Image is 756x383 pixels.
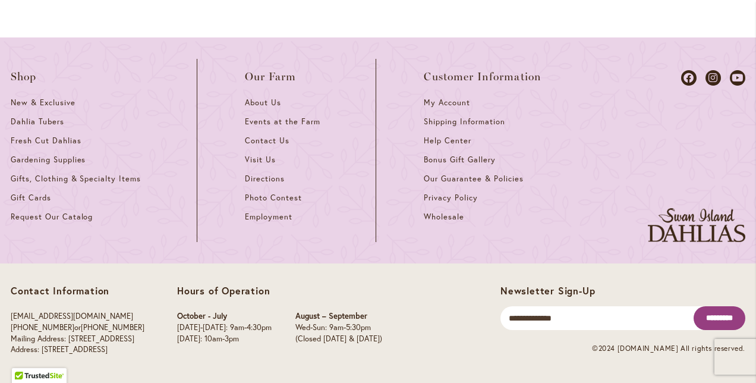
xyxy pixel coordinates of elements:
a: [PHONE_NUMBER] [81,322,144,332]
a: Dahlias on Instagram [705,70,721,86]
span: New & Exclusive [11,98,75,108]
span: Privacy Policy [424,193,478,203]
span: Contact Us [245,136,289,146]
span: Request Our Catalog [11,212,93,222]
a: [PHONE_NUMBER] [11,322,74,332]
span: Gifts, Clothing & Specialty Items [11,174,141,184]
span: Visit Us [245,155,276,165]
span: Wholesale [424,212,464,222]
p: October - July [177,311,272,322]
p: [DATE]-[DATE]: 9am-4:30pm [177,322,272,334]
p: or Mailing Address: [STREET_ADDRESS] Address: [STREET_ADDRESS] [11,311,144,355]
span: Dahlia Tubers [11,117,64,127]
span: Events at the Farm [245,117,320,127]
a: [EMAIL_ADDRESS][DOMAIN_NAME] [11,311,133,321]
a: Dahlias on Youtube [730,70,745,86]
span: Our Farm [245,71,296,83]
span: Our Guarantee & Policies [424,174,523,184]
span: Shipping Information [424,117,505,127]
span: About Us [245,98,281,108]
span: Gift Cards [11,193,51,203]
span: Shop [11,71,37,83]
span: Directions [245,174,285,184]
span: My Account [424,98,470,108]
p: [DATE]: 10am-3pm [177,334,272,345]
a: Dahlias on Facebook [681,70,697,86]
p: (Closed [DATE] & [DATE]) [295,334,382,345]
span: Photo Contest [245,193,302,203]
span: Employment [245,212,292,222]
p: Hours of Operation [177,285,382,297]
span: Gardening Supplies [11,155,86,165]
span: Help Center [424,136,471,146]
p: Contact Information [11,285,144,297]
p: Wed-Sun: 9am-5:30pm [295,322,382,334]
span: Bonus Gift Gallery [424,155,495,165]
span: Fresh Cut Dahlias [11,136,81,146]
p: August – September [295,311,382,322]
span: Newsletter Sign-Up [500,284,595,297]
span: Customer Information [424,71,541,83]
